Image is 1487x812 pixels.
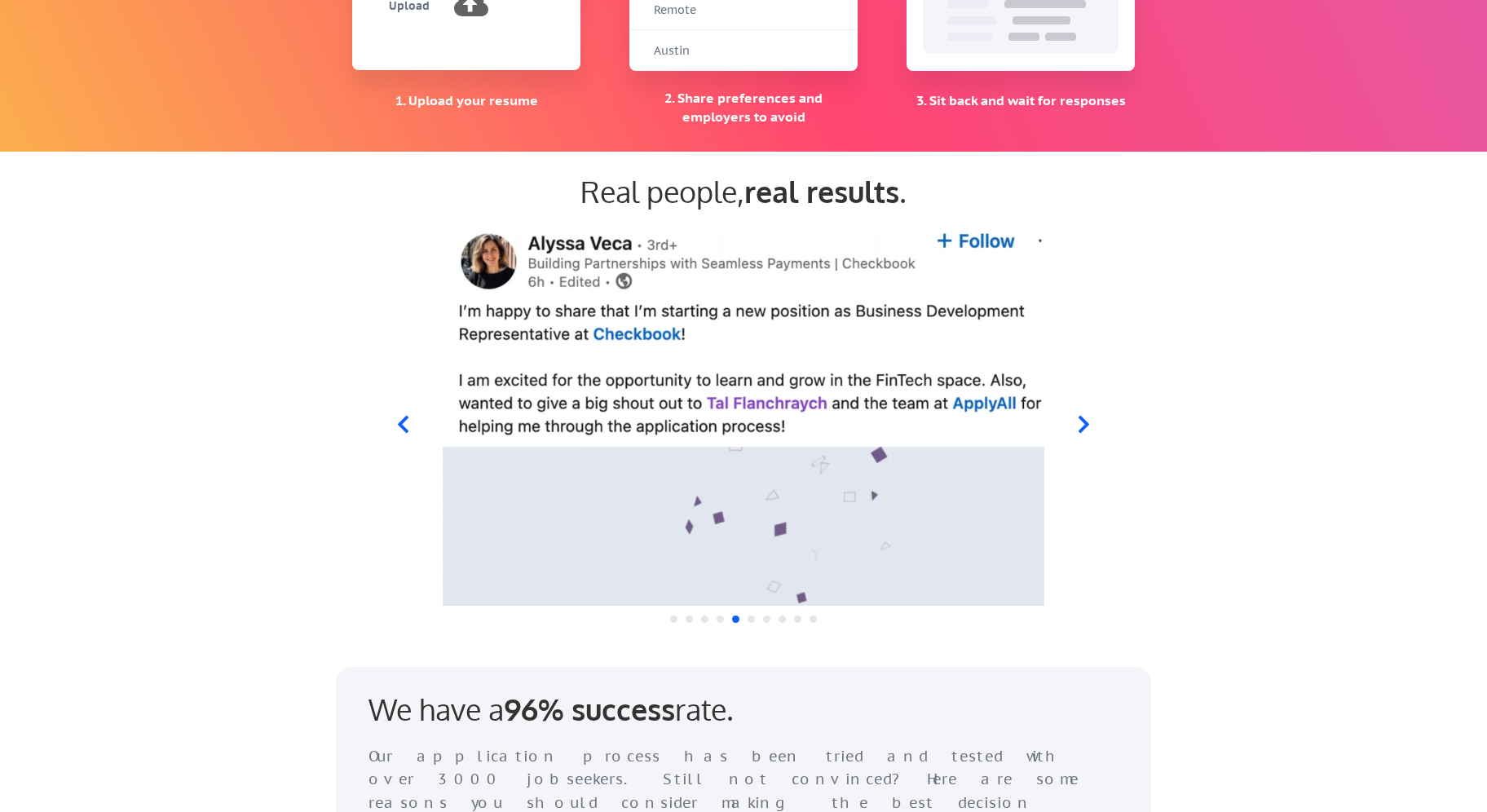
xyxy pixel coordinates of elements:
[352,91,580,109] div: 1. Upload your resume
[744,173,899,210] strong: real results
[654,2,735,19] div: Remote
[352,174,1135,209] div: Real people, .
[504,691,675,727] strong: 96% success
[368,691,841,726] div: We have a rate.
[907,91,1135,109] div: 3. Sit back and wait for responses
[629,89,858,126] div: 2. Share preferences and employers to avoid
[654,43,735,60] div: Austin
